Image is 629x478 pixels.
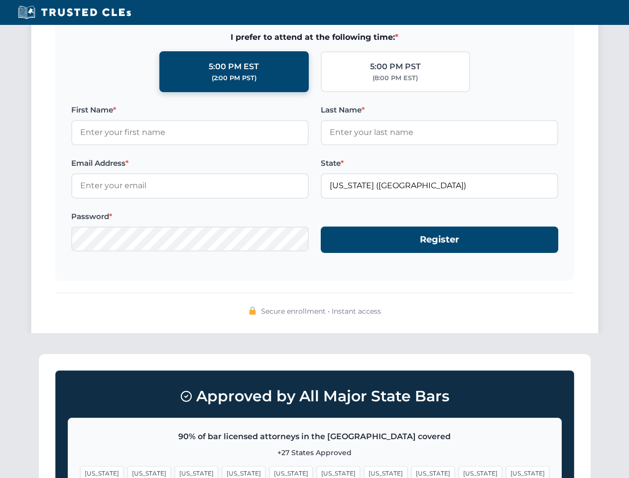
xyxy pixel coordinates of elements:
[71,173,309,198] input: Enter your email
[321,173,558,198] input: Florida (FL)
[71,211,309,223] label: Password
[249,307,256,315] img: 🔒
[71,120,309,145] input: Enter your first name
[15,5,134,20] img: Trusted CLEs
[321,104,558,116] label: Last Name
[370,60,421,73] div: 5:00 PM PST
[321,120,558,145] input: Enter your last name
[71,157,309,169] label: Email Address
[321,157,558,169] label: State
[321,227,558,253] button: Register
[80,447,549,458] p: +27 States Approved
[80,430,549,443] p: 90% of bar licensed attorneys in the [GEOGRAPHIC_DATA] covered
[373,73,418,83] div: (8:00 PM EST)
[261,306,381,317] span: Secure enrollment • Instant access
[212,73,256,83] div: (2:00 PM PST)
[68,383,562,410] h3: Approved by All Major State Bars
[71,31,558,44] span: I prefer to attend at the following time:
[71,104,309,116] label: First Name
[209,60,259,73] div: 5:00 PM EST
